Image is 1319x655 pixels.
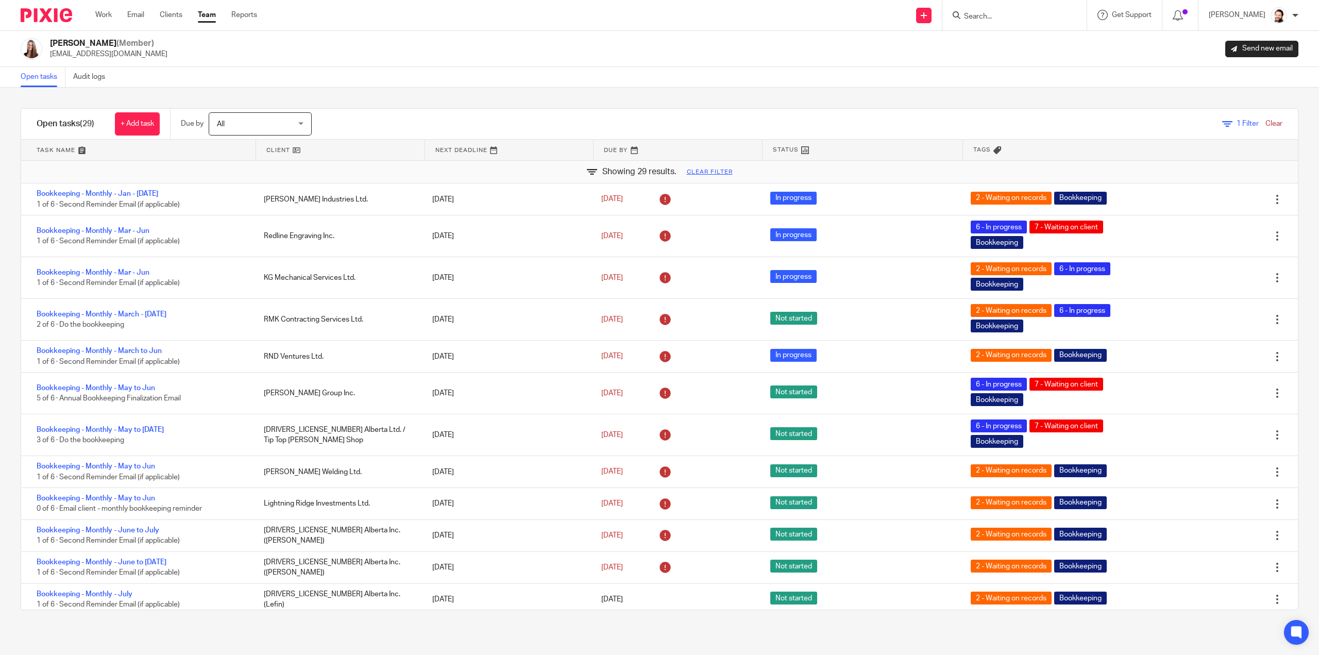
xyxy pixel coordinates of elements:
span: Bookkeeping [1054,496,1107,509]
span: 1 of 6 · Second Reminder Email (if applicable) [37,474,180,481]
span: Bookkeeping [971,435,1023,448]
a: + Add task [115,112,160,136]
span: Bookkeeping [1054,349,1107,362]
div: Redline Engraving Inc. [253,226,422,246]
div: RND Ventures Ltd. [253,346,422,367]
span: [DATE] [601,316,623,323]
span: Bookkeeping [1054,464,1107,477]
img: Jayde%20Headshot.jpg [1271,7,1287,24]
span: 1 of 6 · Second Reminder Email (if applicable) [37,358,180,365]
span: 1 of 6 · Second Reminder Email (if applicable) [37,238,180,245]
span: In progress [770,192,817,205]
div: [DATE] [422,493,591,514]
div: [PERSON_NAME] Industries Ltd. [253,189,422,210]
span: In progress [770,349,817,362]
span: 6 - In progress [1054,262,1110,275]
span: Bookkeeping [971,393,1023,406]
span: Bookkeeping [971,320,1023,332]
p: [EMAIL_ADDRESS][DOMAIN_NAME] [50,49,167,59]
a: Bookkeeping - Monthly - March - [DATE] [37,311,166,318]
a: Clients [160,10,182,20]
span: 6 - In progress [971,221,1027,233]
div: [DRIVERS_LICENSE_NUMBER] Alberta Inc. ([PERSON_NAME]) [253,552,422,583]
span: (Member) [116,39,154,47]
span: Not started [770,592,817,604]
span: Status [773,145,799,154]
span: 1 of 6 · Second Reminder Email (if applicable) [37,538,180,545]
div: [DATE] [422,189,591,210]
span: [DATE] [601,274,623,281]
div: [DATE] [422,425,591,445]
span: 7 - Waiting on client [1029,221,1103,233]
span: Not started [770,427,817,440]
span: 3 of 6 · Do the bookkeeping [37,436,124,444]
div: [DATE] [422,226,591,246]
span: 7 - Waiting on client [1029,419,1103,432]
a: Email [127,10,144,20]
span: Not started [770,528,817,541]
img: Pixie [21,8,72,22]
a: Work [95,10,112,20]
a: Clear [1265,120,1282,127]
span: Not started [770,312,817,325]
div: [DATE] [422,525,591,546]
span: All [217,121,225,128]
a: Clear filter [687,168,733,176]
span: Filter [1237,120,1259,127]
span: [DATE] [601,196,623,203]
div: [DATE] [422,462,591,482]
span: 2 - Waiting on records [971,304,1052,317]
span: 6 - In progress [1054,304,1110,317]
span: [DATE] [601,596,623,603]
span: Bookkeeping [1054,560,1107,573]
p: [PERSON_NAME] [1209,10,1265,20]
span: 1 [1237,120,1241,127]
span: Bookkeeping [1054,592,1107,604]
span: [DATE] [601,232,623,240]
span: 7 - Waiting on client [1029,378,1103,391]
div: RMK Contracting Services Ltd. [253,309,422,330]
span: Bookkeeping [1054,192,1107,205]
h2: [PERSON_NAME] [50,38,167,49]
a: Open tasks [21,67,65,87]
span: 2 - Waiting on records [971,262,1052,275]
span: 6 - In progress [971,419,1027,432]
a: Bookkeeping - Monthly - June to July [37,527,159,534]
div: [DATE] [422,267,591,288]
a: Bookkeeping - Monthly - Mar - Jun [37,227,149,234]
span: 1 of 6 · Second Reminder Email (if applicable) [37,569,180,576]
span: 0 of 6 · Email client - monthly bookkeeping reminder [37,506,202,513]
div: [DATE] [422,309,591,330]
span: [DATE] [601,564,623,571]
a: Bookkeeping - Monthly - May to Jun [37,463,155,470]
a: Reports [231,10,257,20]
span: 2 - Waiting on records [971,464,1052,477]
a: Bookkeeping - Monthly - June to [DATE] [37,559,166,566]
div: [DATE] [422,346,591,367]
a: Bookkeeping - Monthly - March to Jun [37,347,162,355]
span: [DATE] [601,500,623,507]
span: [DATE] [601,353,623,360]
a: Bookkeeping - Monthly - May to [DATE] [37,426,164,433]
span: Not started [770,464,817,477]
div: [DATE] [422,589,591,610]
div: KG Mechanical Services Ltd. [253,267,422,288]
div: [PERSON_NAME] Welding Ltd. [253,462,422,482]
span: 1 of 6 · Second Reminder Email (if applicable) [37,601,180,608]
div: [DRIVERS_LICENSE_NUMBER] Alberta Inc. ([PERSON_NAME]) [253,520,422,551]
span: Not started [770,560,817,573]
span: [DATE] [601,431,623,439]
div: [DATE] [422,383,591,404]
span: 2 - Waiting on records [971,496,1052,509]
span: Get Support [1112,11,1152,19]
input: Search [963,12,1056,22]
div: [DRIVERS_LICENSE_NUMBER] Alberta Ltd. / Tip Top [PERSON_NAME] Shop [253,419,422,451]
span: 6 - In progress [971,378,1027,391]
span: Tags [973,145,991,154]
span: Showing 29 results. [602,166,677,178]
span: 1 of 6 · Second Reminder Email (if applicable) [37,279,180,287]
a: Bookkeeping - Monthly - May to Jun [37,384,155,392]
span: Bookkeeping [971,236,1023,249]
span: Bookkeeping [1054,528,1107,541]
span: 2 of 6 · Do the bookkeeping [37,321,124,328]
